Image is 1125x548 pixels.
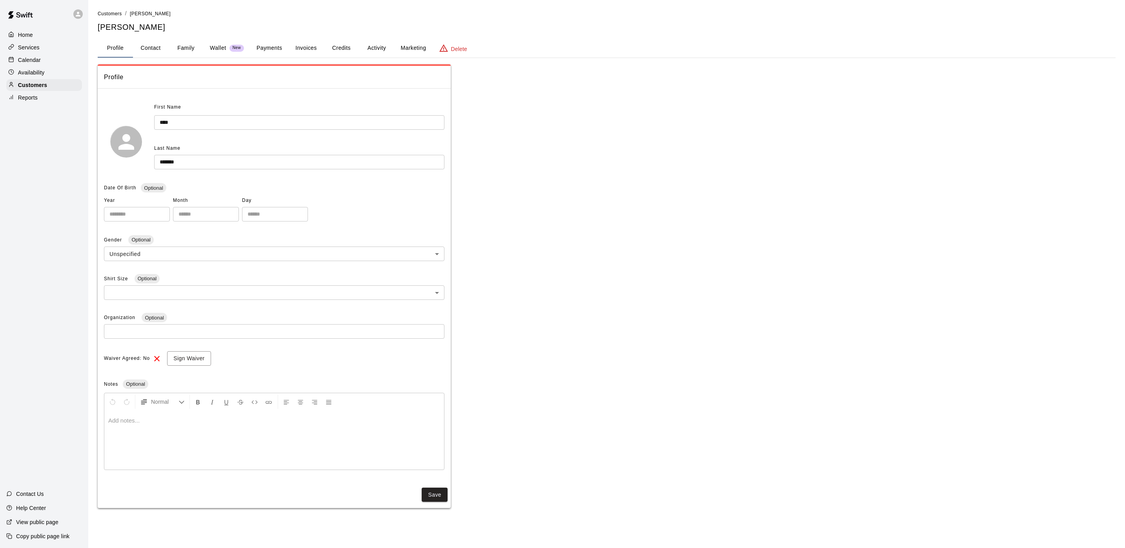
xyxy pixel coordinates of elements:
[6,54,82,66] a: Calendar
[137,395,188,409] button: Formatting Options
[104,237,124,243] span: Gender
[6,92,82,103] a: Reports
[18,81,47,89] p: Customers
[288,39,324,58] button: Invoices
[18,69,45,76] p: Availability
[16,518,58,526] p: View public page
[106,395,119,409] button: Undo
[422,488,448,502] button: Save
[234,395,247,409] button: Format Strikethrough
[242,194,308,207] span: Day
[120,395,133,409] button: Redo
[308,395,321,409] button: Right Align
[104,194,170,207] span: Year
[18,56,41,64] p: Calendar
[280,395,293,409] button: Left Align
[104,315,137,320] span: Organization
[128,237,153,243] span: Optional
[104,72,444,82] span: Profile
[262,395,275,409] button: Insert Link
[6,29,82,41] a: Home
[18,44,40,51] p: Services
[6,79,82,91] a: Customers
[16,532,69,540] p: Copy public page link
[324,39,359,58] button: Credits
[141,185,166,191] span: Optional
[130,11,171,16] span: [PERSON_NAME]
[248,395,261,409] button: Insert Code
[98,9,1116,18] nav: breadcrumb
[133,39,168,58] button: Contact
[154,101,181,114] span: First Name
[167,351,211,366] button: Sign Waiver
[220,395,233,409] button: Format Underline
[98,10,122,16] a: Customers
[98,11,122,16] span: Customers
[359,39,394,58] button: Activity
[123,381,148,387] span: Optional
[104,185,136,191] span: Date Of Birth
[206,395,219,409] button: Format Italics
[250,39,288,58] button: Payments
[125,9,127,18] li: /
[135,276,160,281] span: Optional
[394,39,432,58] button: Marketing
[98,39,1116,58] div: basic tabs example
[16,490,44,498] p: Contact Us
[229,45,244,51] span: New
[210,44,226,52] p: Wallet
[98,22,1116,33] h5: [PERSON_NAME]
[294,395,307,409] button: Center Align
[451,45,467,53] p: Delete
[173,194,239,207] span: Month
[191,395,205,409] button: Format Bold
[104,276,130,281] span: Shirt Size
[104,381,118,387] span: Notes
[18,31,33,39] p: Home
[6,42,82,53] a: Services
[6,67,82,78] a: Availability
[98,39,133,58] button: Profile
[104,352,150,365] span: Waiver Agreed: No
[322,395,335,409] button: Justify Align
[168,39,204,58] button: Family
[16,504,46,512] p: Help Center
[18,94,38,102] p: Reports
[104,247,444,261] div: Unspecified
[151,398,178,406] span: Normal
[154,145,180,151] span: Last Name
[142,315,167,321] span: Optional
